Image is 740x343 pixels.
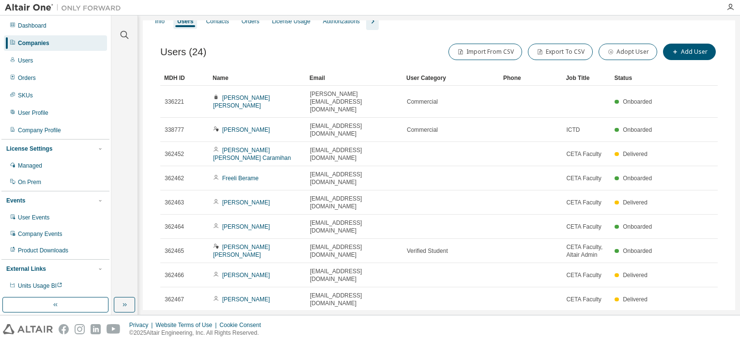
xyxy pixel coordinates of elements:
span: 362452 [165,150,184,158]
span: 362462 [165,174,184,182]
span: Delivered [623,296,647,303]
span: [EMAIL_ADDRESS][DOMAIN_NAME] [310,171,398,186]
span: CETA Faculty [566,296,601,303]
span: 336221 [165,98,184,106]
span: Onboarded [623,175,652,182]
div: External Links [6,265,46,273]
div: License Settings [6,145,52,153]
span: [EMAIL_ADDRESS][DOMAIN_NAME] [310,122,398,138]
div: Companies [18,39,49,47]
div: User Category [406,70,495,86]
div: On Prem [18,178,41,186]
span: CETA Faculty [566,199,601,206]
div: Email [309,70,399,86]
a: [PERSON_NAME] [222,272,270,279]
img: facebook.svg [59,324,69,334]
span: 362463 [165,199,184,206]
div: SKUs [18,92,33,99]
div: Contacts [206,17,229,25]
img: instagram.svg [75,324,85,334]
button: Add User [663,44,716,60]
span: Delivered [623,151,647,157]
span: [EMAIL_ADDRESS][DOMAIN_NAME] [310,219,398,234]
span: [EMAIL_ADDRESS][DOMAIN_NAME] [310,292,398,307]
span: Onboarded [623,223,652,230]
div: Status [614,70,655,86]
div: Name [213,70,302,86]
div: Users [177,17,193,25]
a: [PERSON_NAME] [222,223,270,230]
span: [EMAIL_ADDRESS][DOMAIN_NAME] [310,267,398,283]
span: CETA Faculty [566,271,601,279]
img: youtube.svg [107,324,121,334]
button: Import From CSV [448,44,522,60]
div: Phone [503,70,558,86]
span: 338777 [165,126,184,134]
span: Onboarded [623,248,652,254]
div: Job Title [566,70,606,86]
span: Commercial [407,126,438,134]
span: Delivered [623,199,647,206]
span: [PERSON_NAME][EMAIL_ADDRESS][DOMAIN_NAME] [310,90,398,113]
span: Users (24) [160,47,206,58]
span: [EMAIL_ADDRESS][DOMAIN_NAME] [310,146,398,162]
span: 362465 [165,247,184,255]
span: Delivered [623,272,647,279]
img: Altair One [5,3,126,13]
div: User Profile [18,109,48,117]
a: [PERSON_NAME] [PERSON_NAME] [213,94,270,109]
span: Onboarded [623,126,652,133]
span: Onboarded [623,98,652,105]
div: Website Terms of Use [155,321,219,329]
span: 362464 [165,223,184,231]
button: Export To CSV [528,44,593,60]
div: Privacy [129,321,155,329]
span: Verified Student [407,247,448,255]
div: Info [155,17,165,25]
span: Commercial [407,98,438,106]
a: [PERSON_NAME] [222,296,270,303]
span: CETA Faculty, Altair Admin [566,243,606,259]
div: User Events [18,214,49,221]
a: [PERSON_NAME] [222,126,270,133]
div: Orders [242,17,260,25]
span: 362466 [165,271,184,279]
img: altair_logo.svg [3,324,53,334]
a: [PERSON_NAME] [PERSON_NAME] [213,244,270,258]
span: CETA Faculty [566,174,601,182]
div: License Usage [272,17,310,25]
div: Managed [18,162,42,170]
div: Users [18,57,33,64]
a: Freeli Berame [222,175,259,182]
span: [EMAIL_ADDRESS][DOMAIN_NAME] [310,243,398,259]
span: CETA Faculty [566,150,601,158]
p: © 2025 Altair Engineering, Inc. All Rights Reserved. [129,329,267,337]
span: Units Usage BI [18,282,62,289]
span: 362467 [165,296,184,303]
a: [PERSON_NAME] [PERSON_NAME] Caramihan [213,147,291,161]
a: [PERSON_NAME] [222,199,270,206]
div: Company Events [18,230,62,238]
button: Adopt User [599,44,657,60]
span: [EMAIL_ADDRESS][DOMAIN_NAME] [310,195,398,210]
div: Company Profile [18,126,61,134]
div: MDH ID [164,70,205,86]
div: Dashboard [18,22,46,30]
div: Cookie Consent [219,321,266,329]
div: Events [6,197,25,204]
div: Orders [18,74,36,82]
img: linkedin.svg [91,324,101,334]
span: CETA Faculty [566,223,601,231]
div: Authorizations [323,17,360,25]
div: Product Downloads [18,247,68,254]
span: ICTD [566,126,580,134]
